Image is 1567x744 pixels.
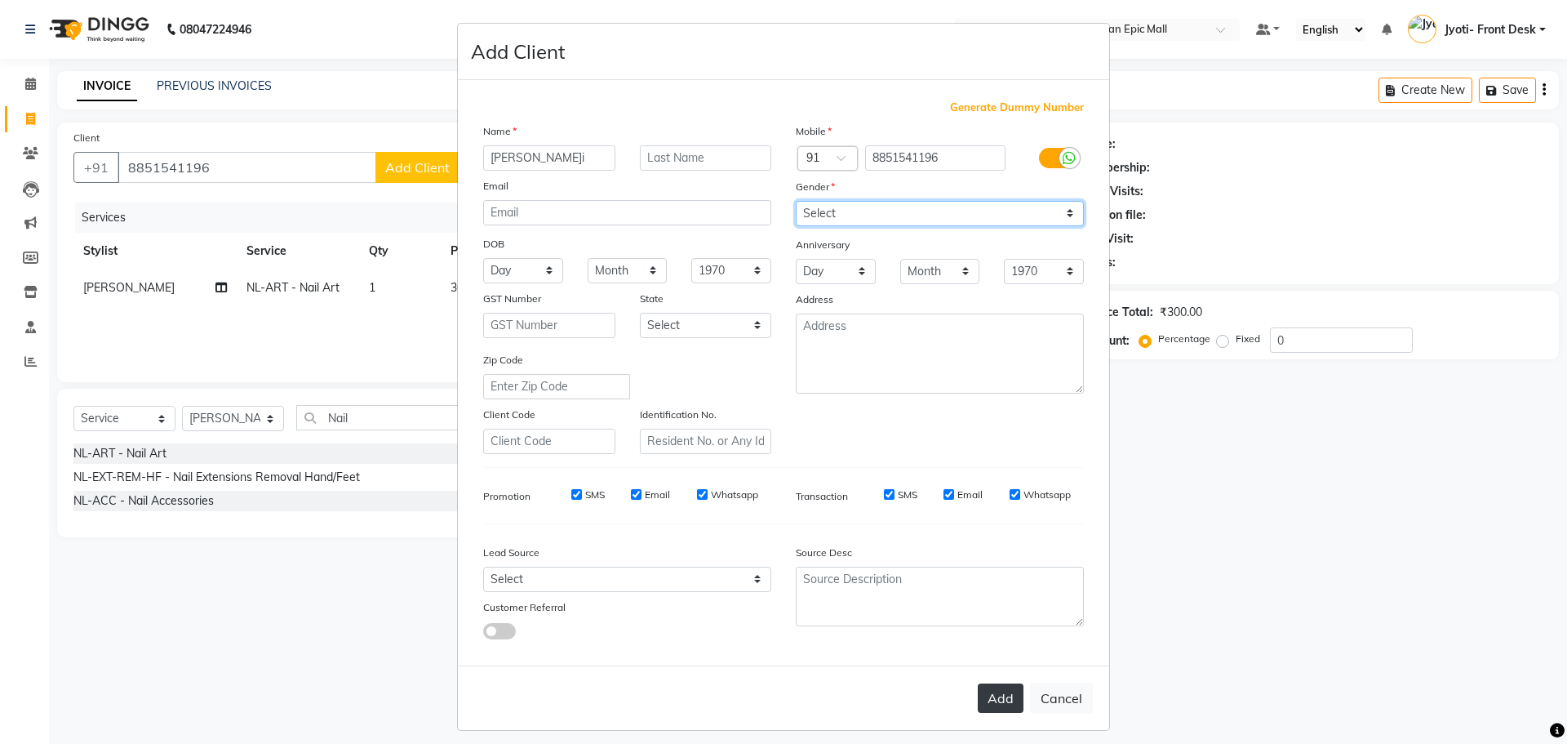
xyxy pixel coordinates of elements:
[483,313,615,338] input: GST Number
[645,488,670,502] label: Email
[585,488,605,502] label: SMS
[483,429,615,454] input: Client Code
[865,145,1006,171] input: Mobile
[796,546,852,560] label: Source Desc
[711,488,758,502] label: Whatsapp
[483,408,535,422] label: Client Code
[950,100,1084,116] span: Generate Dummy Number
[1030,683,1093,714] button: Cancel
[483,546,539,560] label: Lead Source
[978,684,1023,713] button: Add
[796,124,832,139] label: Mobile
[483,600,566,615] label: Customer Referral
[796,180,835,194] label: Gender
[898,488,917,502] label: SMS
[483,237,504,252] label: DOB
[483,179,508,194] label: Email
[483,292,541,306] label: GST Number
[640,145,772,171] input: Last Name
[640,408,717,422] label: Identification No.
[1023,488,1071,502] label: Whatsapp
[640,292,664,306] label: State
[471,37,565,66] h4: Add Client
[483,353,523,368] label: Zip Code
[483,124,517,139] label: Name
[483,489,530,504] label: Promotion
[483,374,630,399] input: Enter Zip Code
[796,489,848,504] label: Transaction
[796,292,833,307] label: Address
[796,238,850,252] label: Anniversary
[483,145,615,171] input: First Name
[640,429,772,454] input: Resident No. or Any Id
[957,488,983,502] label: Email
[483,200,771,225] input: Email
